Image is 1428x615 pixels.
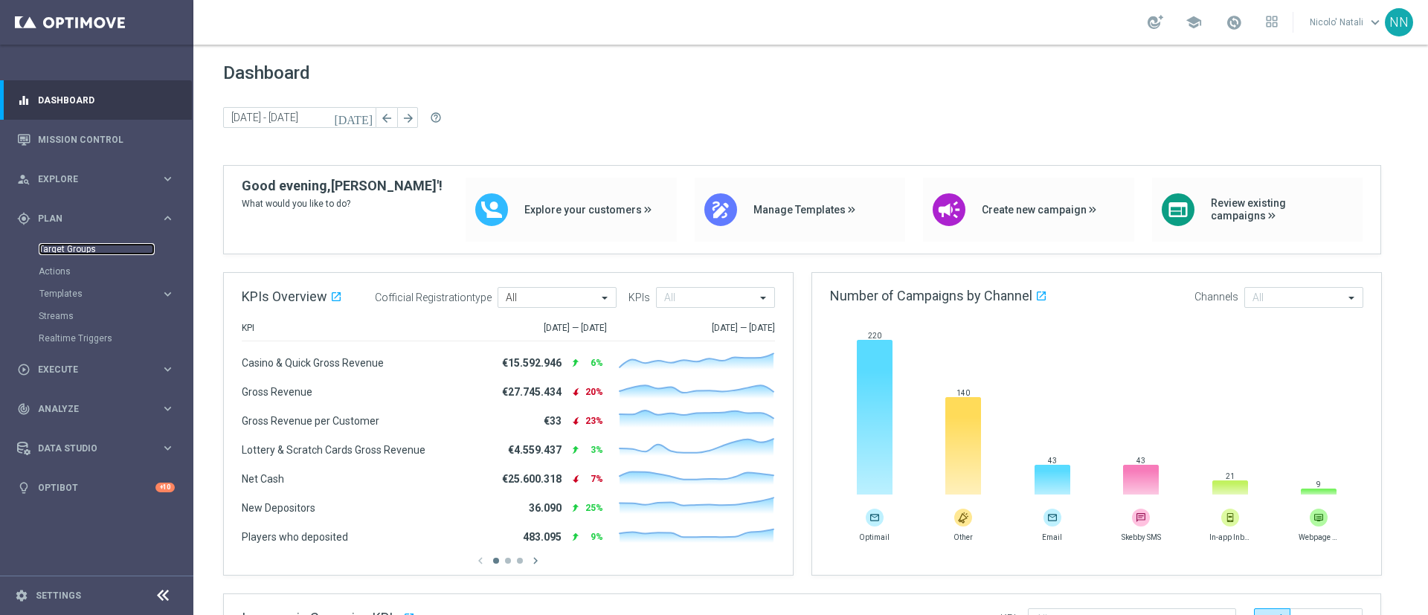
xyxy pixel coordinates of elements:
div: Explore [17,173,161,186]
span: Plan [38,214,161,223]
a: Mission Control [38,120,175,159]
button: Data Studio keyboard_arrow_right [16,442,176,454]
span: Data Studio [38,444,161,453]
a: Settings [36,591,81,600]
div: Templates [39,289,161,298]
i: play_circle_outline [17,363,30,376]
i: keyboard_arrow_right [161,402,175,416]
div: Target Groups [39,238,192,260]
i: track_changes [17,402,30,416]
i: equalizer [17,94,30,107]
a: Nicolo' Natalikeyboard_arrow_down [1308,11,1385,33]
div: Plan [17,212,161,225]
div: Dashboard [17,80,175,120]
div: Templates [39,283,192,305]
button: track_changes Analyze keyboard_arrow_right [16,403,176,415]
div: Streams [39,305,192,327]
div: NN [1385,8,1413,36]
a: Streams [39,310,155,322]
div: Realtime Triggers [39,327,192,350]
span: school [1186,14,1202,30]
div: Data Studio [17,442,161,455]
button: Templates keyboard_arrow_right [39,288,176,300]
i: keyboard_arrow_right [161,211,175,225]
button: play_circle_outline Execute keyboard_arrow_right [16,364,176,376]
button: equalizer Dashboard [16,94,176,106]
i: settings [15,589,28,602]
span: keyboard_arrow_down [1367,14,1383,30]
a: Actions [39,265,155,277]
button: gps_fixed Plan keyboard_arrow_right [16,213,176,225]
i: person_search [17,173,30,186]
a: Optibot [38,468,155,507]
i: keyboard_arrow_right [161,172,175,186]
span: Templates [39,289,146,298]
i: gps_fixed [17,212,30,225]
div: +10 [155,483,175,492]
span: Explore [38,175,161,184]
button: lightbulb Optibot +10 [16,482,176,494]
div: Actions [39,260,192,283]
button: person_search Explore keyboard_arrow_right [16,173,176,185]
span: Execute [38,365,161,374]
a: Target Groups [39,243,155,255]
i: lightbulb [17,481,30,495]
a: Realtime Triggers [39,332,155,344]
div: Mission Control [17,120,175,159]
i: keyboard_arrow_right [161,362,175,376]
i: keyboard_arrow_right [161,441,175,455]
span: Analyze [38,405,161,413]
a: Dashboard [38,80,175,120]
i: keyboard_arrow_right [161,287,175,301]
div: Execute [17,363,161,376]
div: Analyze [17,402,161,416]
div: Optibot [17,468,175,507]
button: Mission Control [16,134,176,146]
